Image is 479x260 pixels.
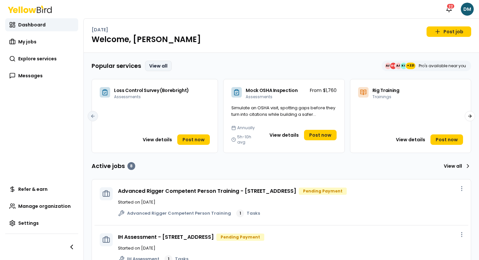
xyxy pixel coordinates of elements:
span: Rig Training [372,87,399,94]
span: Settings [18,220,39,226]
button: View details [139,134,176,145]
span: Advanced Rigger Competent Person Training [127,210,231,217]
span: KO [400,63,407,69]
a: My jobs [5,35,78,48]
span: Post now [182,136,205,143]
button: 22 [443,3,456,16]
a: IH Assessment - [STREET_ADDRESS] [118,233,214,241]
a: Post now [304,130,337,140]
p: Started on [DATE] [118,199,463,206]
a: Refer & earn [5,183,78,196]
span: My jobs [18,38,36,45]
button: View details [266,130,303,140]
span: Simulate an OSHA visit, spotting gaps before they turn into citations while building a safer work... [231,105,335,124]
span: Dashboard [18,22,46,28]
a: Dashboard [5,18,78,31]
h1: Welcome, [PERSON_NAME] [92,34,471,45]
h3: Popular services [92,61,141,70]
a: 1Tasks [236,209,260,217]
button: View details [392,134,429,145]
a: Manage organization [5,200,78,213]
span: +331 [407,63,414,69]
a: Post now [177,134,210,145]
span: Trainings [372,94,391,99]
span: Post now [436,136,458,143]
div: 8 [127,162,135,170]
span: GG [390,63,397,69]
span: Annually [237,125,255,130]
span: Assessments [246,94,272,99]
div: Pending Payment [216,234,264,241]
a: View all [441,161,471,171]
div: 22 [446,3,455,9]
span: Post now [309,132,331,138]
div: Pending Payment [299,188,347,195]
span: 5h-10h avg [237,134,260,145]
p: Pro's available near you [419,63,466,69]
span: Messages [18,72,43,79]
a: Advanced Rigger Competent Person Training - [STREET_ADDRESS] [118,187,296,195]
span: Loss Control Survey (Borebright) [114,87,189,94]
p: From $1,760 [310,87,337,94]
a: View all [145,61,172,71]
a: Post now [430,134,463,145]
span: AA [385,63,391,69]
a: Settings [5,217,78,230]
span: Assessments [114,94,141,99]
p: [DATE] [92,26,108,33]
div: 1 [236,209,244,217]
p: Started on [DATE] [118,245,463,252]
a: Explore services [5,52,78,65]
span: DM [461,3,474,16]
a: Messages [5,69,78,82]
h3: Active jobs [92,161,135,171]
span: Mock OSHA Inspection [246,87,298,94]
span: Explore services [18,55,57,62]
span: AA [395,63,402,69]
span: Refer & earn [18,186,48,192]
span: Manage organization [18,203,71,209]
a: Post job [427,26,471,37]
